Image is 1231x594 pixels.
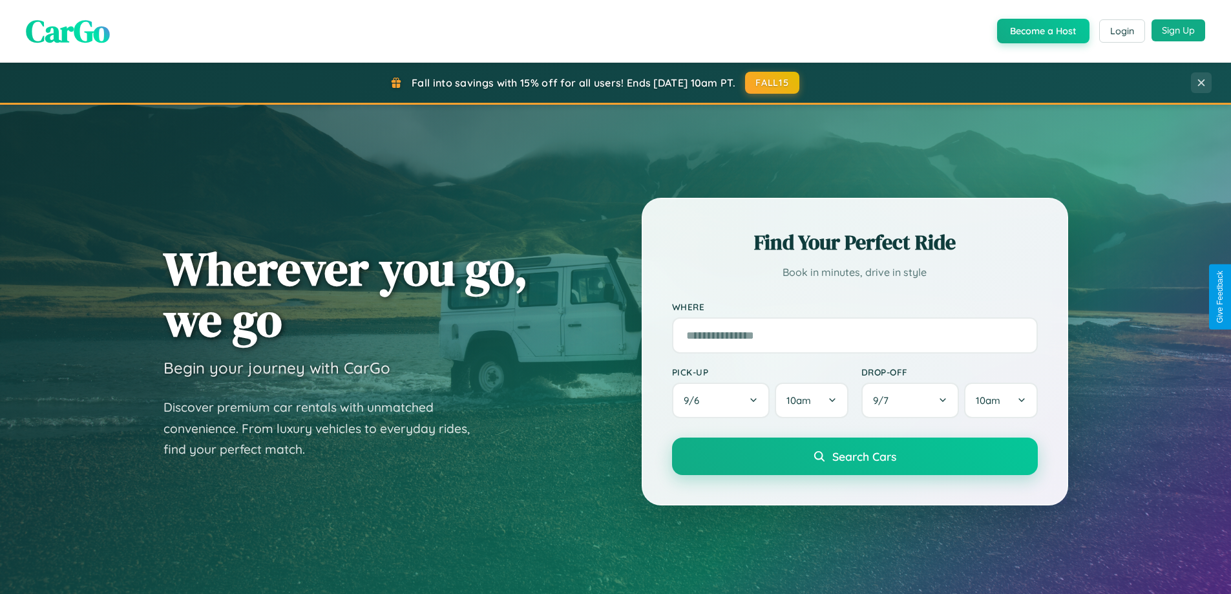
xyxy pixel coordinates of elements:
label: Where [672,301,1038,312]
span: 10am [976,394,1000,407]
button: 9/7 [861,383,960,418]
h2: Find Your Perfect Ride [672,228,1038,257]
button: Search Cars [672,438,1038,475]
button: 10am [775,383,848,418]
span: Fall into savings with 15% off for all users! Ends [DATE] 10am PT. [412,76,735,89]
label: Pick-up [672,366,848,377]
button: Sign Up [1152,19,1205,41]
button: FALL15 [745,72,799,94]
span: 9 / 6 [684,394,706,407]
button: Login [1099,19,1145,43]
span: 9 / 7 [873,394,895,407]
span: Search Cars [832,449,896,463]
button: 10am [964,383,1037,418]
label: Drop-off [861,366,1038,377]
button: 9/6 [672,383,770,418]
span: 10am [786,394,811,407]
p: Book in minutes, drive in style [672,263,1038,282]
span: CarGo [26,10,110,52]
div: Give Feedback [1215,271,1225,323]
h1: Wherever you go, we go [163,243,528,345]
p: Discover premium car rentals with unmatched convenience. From luxury vehicles to everyday rides, ... [163,397,487,460]
button: Become a Host [997,19,1089,43]
h3: Begin your journey with CarGo [163,358,390,377]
